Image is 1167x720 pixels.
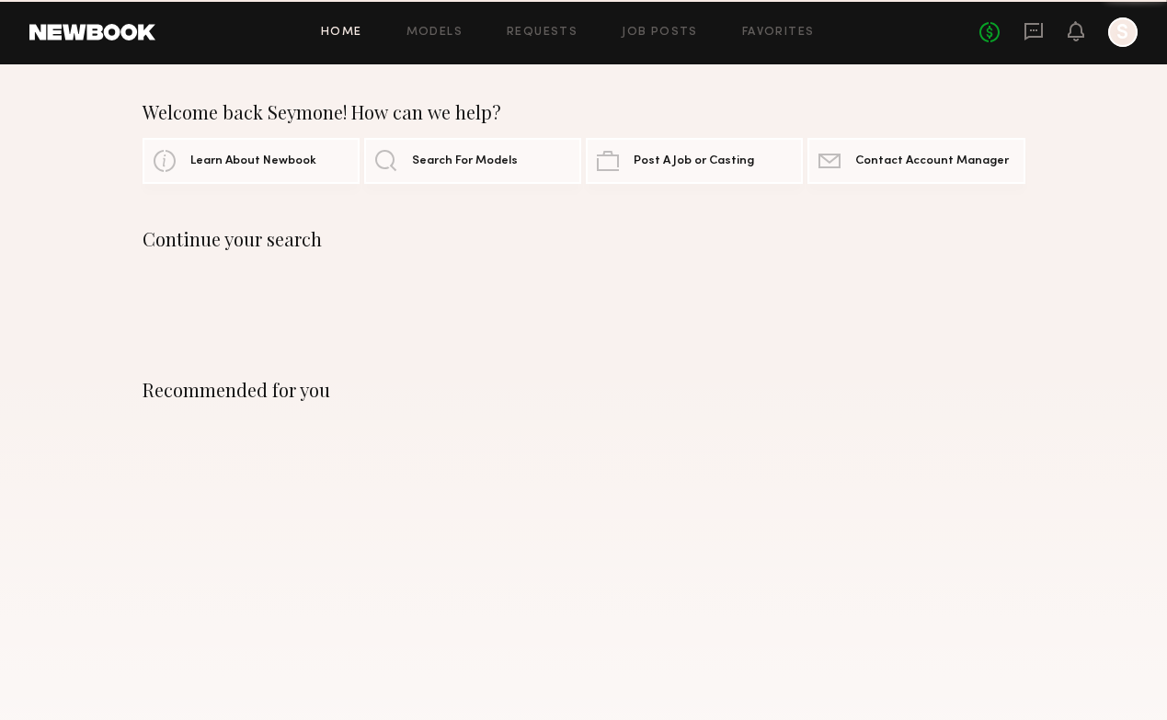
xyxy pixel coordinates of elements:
span: Search For Models [412,155,518,167]
div: Continue your search [143,228,1025,250]
a: Post A Job or Casting [586,138,803,184]
a: Learn About Newbook [143,138,360,184]
a: Favorites [742,27,815,39]
span: Contact Account Manager [855,155,1009,167]
span: Post A Job or Casting [634,155,754,167]
a: Requests [507,27,578,39]
a: S [1108,17,1138,47]
a: Job Posts [622,27,698,39]
a: Search For Models [364,138,581,184]
div: Recommended for you [143,379,1025,401]
div: Welcome back Seymone! How can we help? [143,101,1025,123]
a: Home [321,27,362,39]
a: Contact Account Manager [807,138,1024,184]
span: Learn About Newbook [190,155,316,167]
a: Models [406,27,463,39]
